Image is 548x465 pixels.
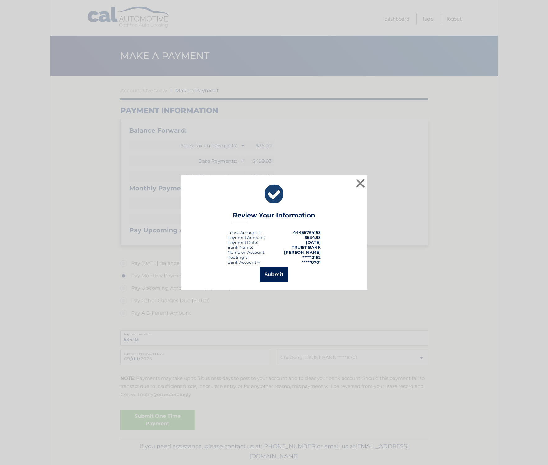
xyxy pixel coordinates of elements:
[284,250,321,255] strong: [PERSON_NAME]
[228,240,258,245] div: :
[228,260,261,265] div: Bank Account #:
[306,240,321,245] span: [DATE]
[293,230,321,235] strong: 44455764153
[228,240,257,245] span: Payment Date
[228,230,262,235] div: Lease Account #:
[228,245,253,250] div: Bank Name:
[305,235,321,240] span: $534.93
[260,267,288,282] button: Submit
[228,250,265,255] div: Name on Account:
[228,255,249,260] div: Routing #:
[233,212,315,222] h3: Review Your Information
[354,177,367,189] button: ×
[228,235,265,240] div: Payment Amount:
[292,245,321,250] strong: TRUIST BANK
